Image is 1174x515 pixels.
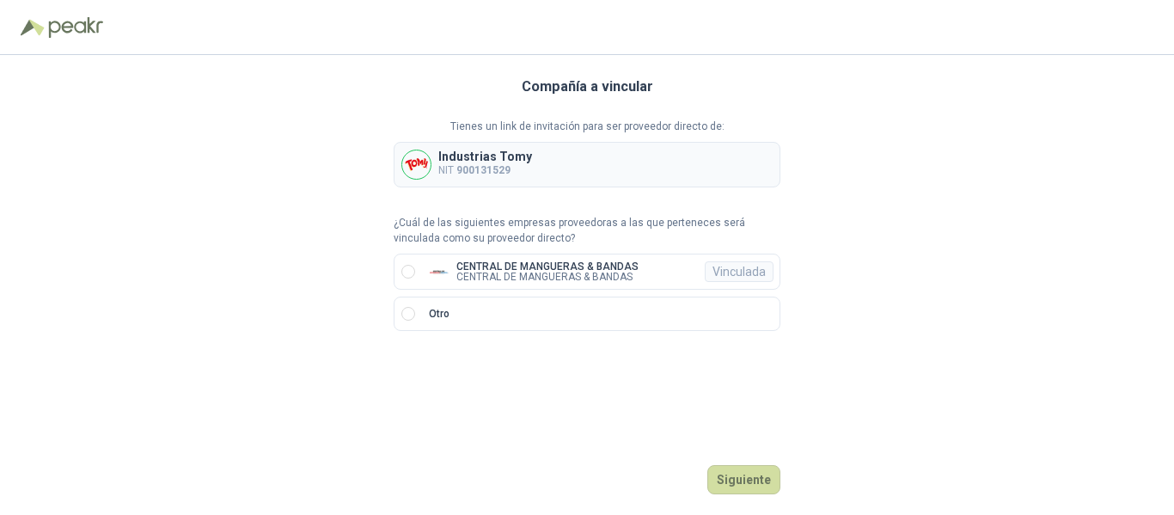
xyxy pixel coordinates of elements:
[48,17,103,38] img: Peakr
[429,261,449,282] img: Company Logo
[21,19,45,36] img: Logo
[456,272,639,282] p: CENTRAL DE MANGUERAS & BANDAS
[429,306,449,322] p: Otro
[438,150,532,162] p: Industrias Tomy
[522,76,653,98] h3: Compañía a vincular
[438,162,532,179] p: NIT
[394,215,780,248] p: ¿Cuál de las siguientes empresas proveedoras a las que perteneces será vinculada como su proveedo...
[456,164,511,176] b: 900131529
[402,150,431,179] img: Company Logo
[707,465,780,494] button: Siguiente
[705,261,773,282] div: Vinculada
[394,119,780,135] p: Tienes un link de invitación para ser proveedor directo de:
[456,261,639,272] p: CENTRAL DE MANGUERAS & BANDAS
